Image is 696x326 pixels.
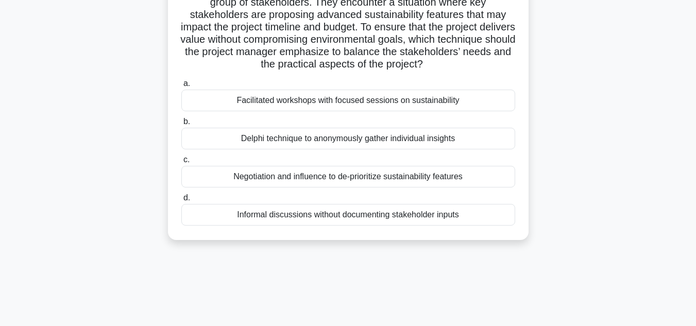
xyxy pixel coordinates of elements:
[181,204,515,226] div: Informal discussions without documenting stakeholder inputs
[181,128,515,149] div: Delphi technique to anonymously gather individual insights
[183,79,190,88] span: a.
[183,155,190,164] span: c.
[183,117,190,126] span: b.
[183,193,190,202] span: d.
[181,166,515,187] div: Negotiation and influence to de-prioritize sustainability features
[181,90,515,111] div: Facilitated workshops with focused sessions on sustainability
